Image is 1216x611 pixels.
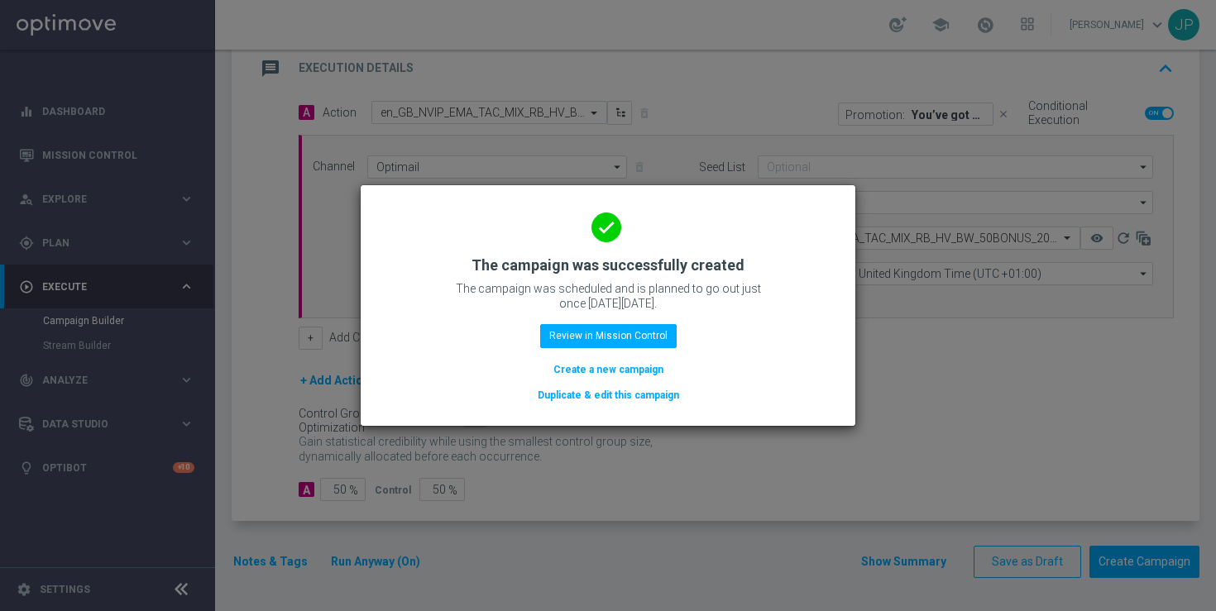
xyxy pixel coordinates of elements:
[536,386,681,404] button: Duplicate & edit this campaign
[443,281,773,311] p: The campaign was scheduled and is planned to go out just once [DATE][DATE].
[552,360,665,379] button: Create a new campaign
[591,212,621,242] i: done
[540,324,677,347] button: Review in Mission Control
[472,255,744,275] h2: The campaign was successfully created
